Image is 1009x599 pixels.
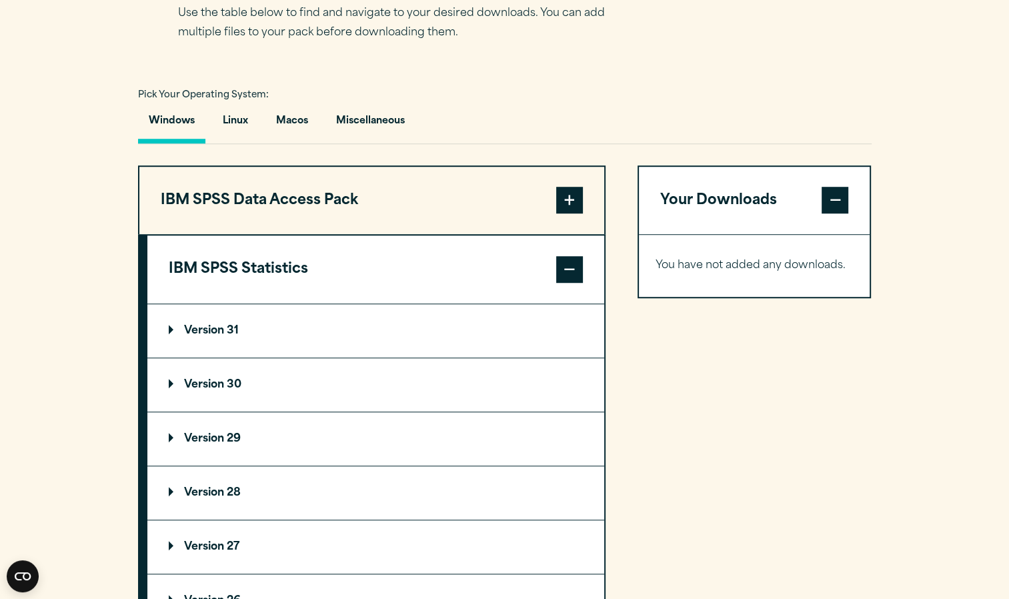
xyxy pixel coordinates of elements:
[147,235,604,304] button: IBM SPSS Statistics
[639,167,870,235] button: Your Downloads
[265,105,319,143] button: Macos
[138,105,205,143] button: Windows
[7,560,39,592] button: Open CMP widget
[169,380,241,390] p: Version 30
[212,105,259,143] button: Linux
[169,542,239,552] p: Version 27
[139,167,604,235] button: IBM SPSS Data Access Pack
[147,466,604,520] summary: Version 28
[639,234,870,297] div: Your Downloads
[138,91,269,99] span: Pick Your Operating System:
[147,520,604,574] summary: Version 27
[169,326,239,336] p: Version 31
[325,105,415,143] button: Miscellaneous
[169,434,241,444] p: Version 29
[656,256,854,275] p: You have not added any downloads.
[169,488,241,498] p: Version 28
[147,358,604,412] summary: Version 30
[147,412,604,466] summary: Version 29
[178,4,625,43] p: Use the table below to find and navigate to your desired downloads. You can add multiple files to...
[147,304,604,358] summary: Version 31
